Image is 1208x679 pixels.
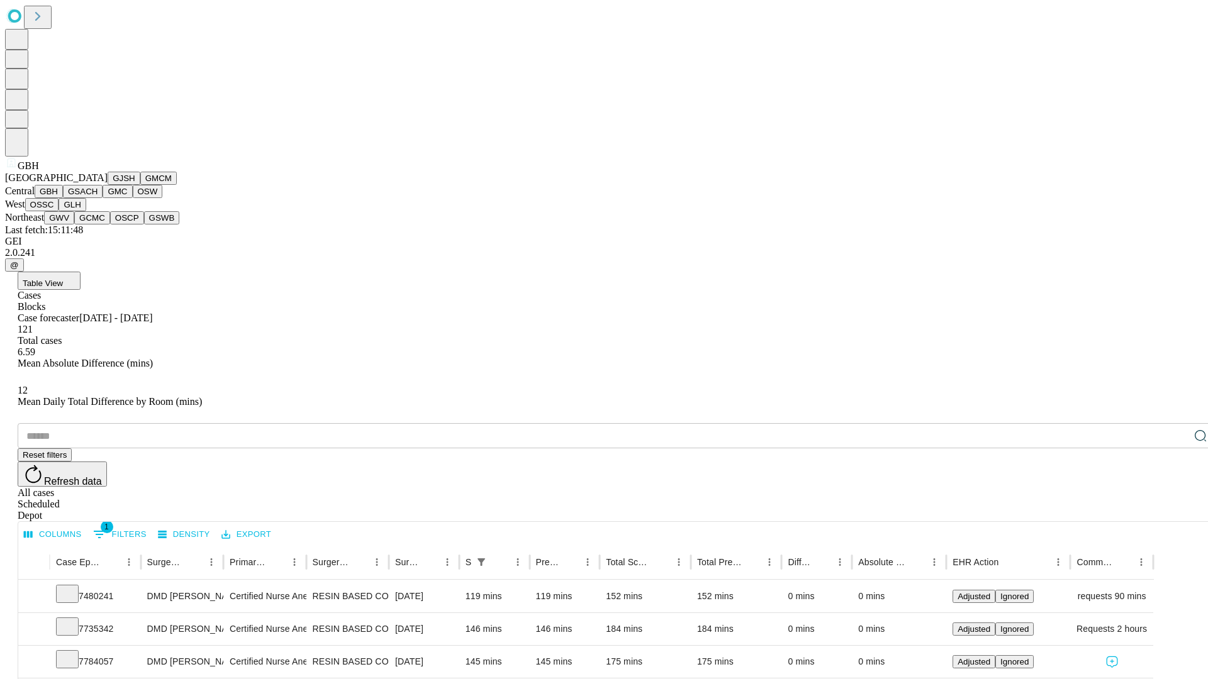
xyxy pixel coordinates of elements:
[395,580,453,612] div: [DATE]
[788,580,846,612] div: 0 mins
[133,185,163,198] button: OSW
[59,198,86,211] button: GLH
[185,553,203,571] button: Sort
[831,553,849,571] button: Menu
[155,525,213,544] button: Density
[18,385,28,395] span: 12
[103,185,132,198] button: GMC
[5,199,25,209] span: West
[110,211,144,224] button: OSCP
[995,622,1034,636] button: Ignored
[536,557,561,567] div: Predicted In Room Duration
[858,613,940,645] div: 0 mins
[953,622,995,636] button: Adjusted
[858,580,940,612] div: 0 mins
[56,580,135,612] div: 7480241
[814,553,831,571] button: Sort
[995,655,1034,668] button: Ignored
[743,553,761,571] button: Sort
[958,624,990,634] span: Adjusted
[466,613,523,645] div: 146 mins
[230,613,299,645] div: Certified Nurse Anesthetist
[18,272,81,290] button: Table View
[1000,592,1029,601] span: Ignored
[230,557,266,567] div: Primary Service
[473,553,490,571] div: 1 active filter
[1000,657,1029,666] span: Ignored
[56,613,135,645] div: 7735342
[466,557,471,567] div: Scheduled In Room Duration
[926,553,943,571] button: Menu
[466,580,523,612] div: 119 mins
[23,279,63,288] span: Table View
[5,212,44,223] span: Northeast
[18,396,202,407] span: Mean Daily Total Difference by Room (mins)
[35,185,63,198] button: GBH
[313,557,349,567] div: Surgery Name
[652,553,670,571] button: Sort
[5,258,24,272] button: @
[670,553,688,571] button: Menu
[536,580,594,612] div: 119 mins
[18,358,153,368] span: Mean Absolute Difference (mins)
[395,557,420,567] div: Surgery Date
[18,160,39,171] span: GBH
[230,646,299,678] div: Certified Nurse Anesthetist
[1049,553,1067,571] button: Menu
[140,172,177,185] button: GMCM
[697,613,776,645] div: 184 mins
[147,646,217,678] div: DMD [PERSON_NAME] Dmd
[5,247,1203,258] div: 2.0.241
[5,224,83,235] span: Last fetch: 15:11:48
[606,646,685,678] div: 175 mins
[395,646,453,678] div: [DATE]
[18,346,35,357] span: 6.59
[1077,613,1147,645] span: Requests 2 hours
[203,553,220,571] button: Menu
[697,646,776,678] div: 175 mins
[958,592,990,601] span: Adjusted
[18,312,79,323] span: Case forecaster
[606,580,685,612] div: 152 mins
[25,619,43,641] button: Expand
[421,553,439,571] button: Sort
[579,553,596,571] button: Menu
[995,590,1034,603] button: Ignored
[56,557,101,567] div: Case Epic Id
[1077,557,1113,567] div: Comments
[21,525,85,544] button: Select columns
[286,553,303,571] button: Menu
[473,553,490,571] button: Show filters
[788,646,846,678] div: 0 mins
[18,324,33,334] span: 121
[218,525,274,544] button: Export
[103,553,120,571] button: Sort
[1132,553,1150,571] button: Menu
[313,646,383,678] div: RESIN BASED COMPOSITE 3 SURFACES, POSTERIOR
[1077,580,1146,612] div: requests 90 mins
[147,580,217,612] div: DMD [PERSON_NAME] Dmd
[120,553,138,571] button: Menu
[509,553,527,571] button: Menu
[5,185,35,196] span: Central
[536,613,594,645] div: 146 mins
[439,553,456,571] button: Menu
[606,613,685,645] div: 184 mins
[958,657,990,666] span: Adjusted
[1000,624,1029,634] span: Ignored
[268,553,286,571] button: Sort
[953,590,995,603] button: Adjusted
[25,586,43,608] button: Expand
[18,448,72,461] button: Reset filters
[74,211,110,224] button: GCMC
[25,198,59,211] button: OSSC
[1115,553,1132,571] button: Sort
[44,476,102,487] span: Refresh data
[788,613,846,645] div: 0 mins
[23,450,67,460] span: Reset filters
[858,557,907,567] div: Absolute Difference
[18,335,62,346] span: Total cases
[491,553,509,571] button: Sort
[536,646,594,678] div: 145 mins
[144,211,180,224] button: GSWB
